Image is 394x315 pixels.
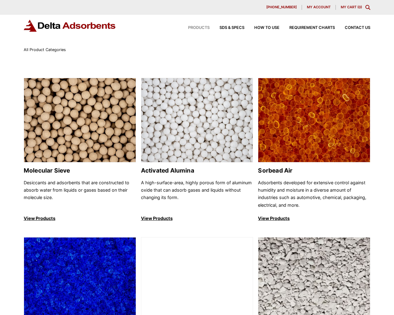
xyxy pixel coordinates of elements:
[258,167,370,174] h2: Sorbead Air
[141,78,253,163] img: Activated Alumina
[24,78,136,222] a: Molecular Sieve Molecular Sieve Desiccants and adsorbents that are constructed to absorb water fr...
[24,20,116,32] img: Delta Adsorbents
[141,179,253,209] p: A high-surface-area, highly porous form of aluminum oxide that can adsorb gases and liquids witho...
[254,26,279,30] span: How to Use
[335,26,370,30] a: Contact Us
[24,215,136,222] p: View Products
[258,78,370,222] a: Sorbead Air Sorbead Air Adsorbents developed for extensive control against humidity and moisture ...
[24,78,136,163] img: Molecular Sieve
[178,26,210,30] a: Products
[307,6,331,9] span: My account
[302,5,336,10] a: My account
[345,26,370,30] span: Contact Us
[210,26,244,30] a: SDS & SPECS
[279,26,335,30] a: Requirement Charts
[24,179,136,209] p: Desiccants and adsorbents that are constructed to absorb water from liquids or gases based on the...
[244,26,279,30] a: How to Use
[188,26,210,30] span: Products
[289,26,335,30] span: Requirement Charts
[141,215,253,222] p: View Products
[219,26,244,30] span: SDS & SPECS
[24,47,66,52] span: All Product Categories
[341,5,362,9] a: My Cart (0)
[359,5,361,9] span: 0
[141,167,253,174] h2: Activated Alumina
[258,215,370,222] p: View Products
[24,167,136,174] h2: Molecular Sieve
[261,5,302,10] a: [PHONE_NUMBER]
[258,179,370,209] p: Adsorbents developed for extensive control against humidity and moisture in a diverse amount of i...
[365,5,370,10] div: Toggle Modal Content
[141,78,253,222] a: Activated Alumina Activated Alumina A high-surface-area, highly porous form of aluminum oxide tha...
[258,78,370,163] img: Sorbead Air
[266,6,297,9] span: [PHONE_NUMBER]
